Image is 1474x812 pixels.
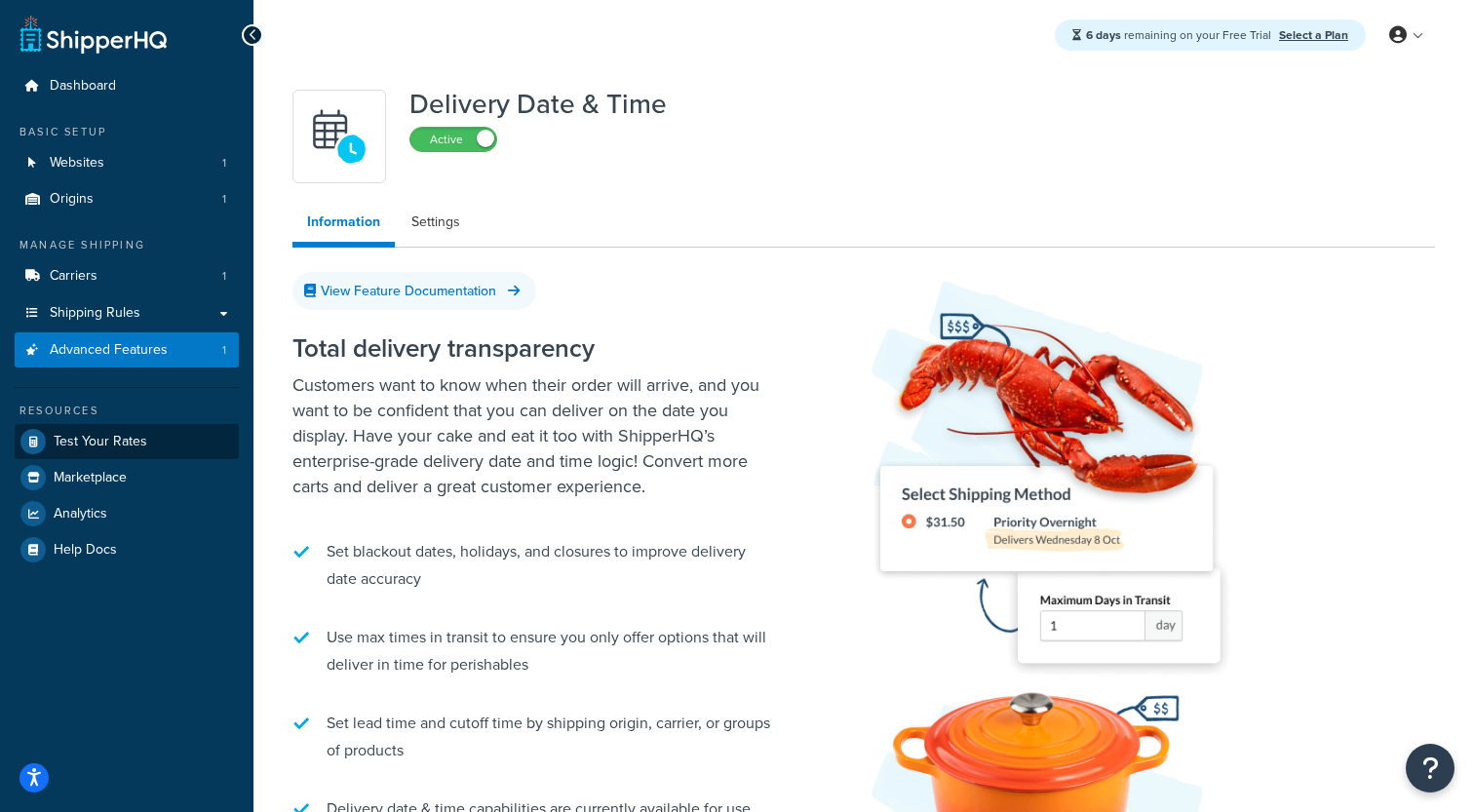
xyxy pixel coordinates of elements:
[222,268,226,285] span: 1
[292,700,780,774] li: Set lead time and cutoff time by shipping origin, carrier, or groups of products
[409,90,667,119] h1: Delivery Date & Time
[292,272,536,310] a: View Feature Documentation
[50,155,104,172] span: Websites
[15,181,239,217] a: Origins1
[54,470,127,486] span: Marketplace
[50,191,94,208] span: Origins
[50,305,140,322] span: Shipping Rules
[50,268,97,285] span: Carriers
[222,155,226,172] span: 1
[292,334,780,363] h2: Total delivery transparency
[1086,26,1274,44] span: remaining on your Free Trial
[292,203,395,248] a: Information
[15,496,239,531] a: Analytics
[222,342,226,359] span: 1
[15,332,239,368] a: Advanced Features1
[410,128,496,151] label: Active
[15,124,239,140] div: Basic Setup
[397,203,475,242] a: Settings
[50,78,116,95] span: Dashboard
[292,614,780,688] li: Use max times in transit to ensure you only offer options that will deliver in time for perishables
[15,424,239,459] a: Test Your Rates
[15,145,239,181] li: Websites
[15,68,239,104] a: Dashboard
[54,434,147,450] span: Test Your Rates
[292,528,780,602] li: Set blackout dates, holidays, and closures to improve delivery date accuracy
[50,342,168,359] span: Advanced Features
[1086,26,1121,44] strong: 6 days
[54,506,107,522] span: Analytics
[15,181,239,217] li: Origins
[15,460,239,495] a: Marketplace
[305,102,373,171] img: gfkeb5ejjkALwAAAABJRU5ErkJggg==
[1406,744,1455,793] button: Open Resource Center
[15,237,239,253] div: Manage Shipping
[15,403,239,419] div: Resources
[292,372,780,499] p: Customers want to know when their order will arrive, and you want to be confident that you can de...
[54,542,117,559] span: Help Docs
[222,191,226,208] span: 1
[15,258,239,294] a: Carriers1
[15,258,239,294] li: Carriers
[15,295,239,331] a: Shipping Rules
[1279,26,1348,44] a: Select a Plan
[15,532,239,567] a: Help Docs
[15,145,239,181] a: Websites1
[15,332,239,368] li: Advanced Features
